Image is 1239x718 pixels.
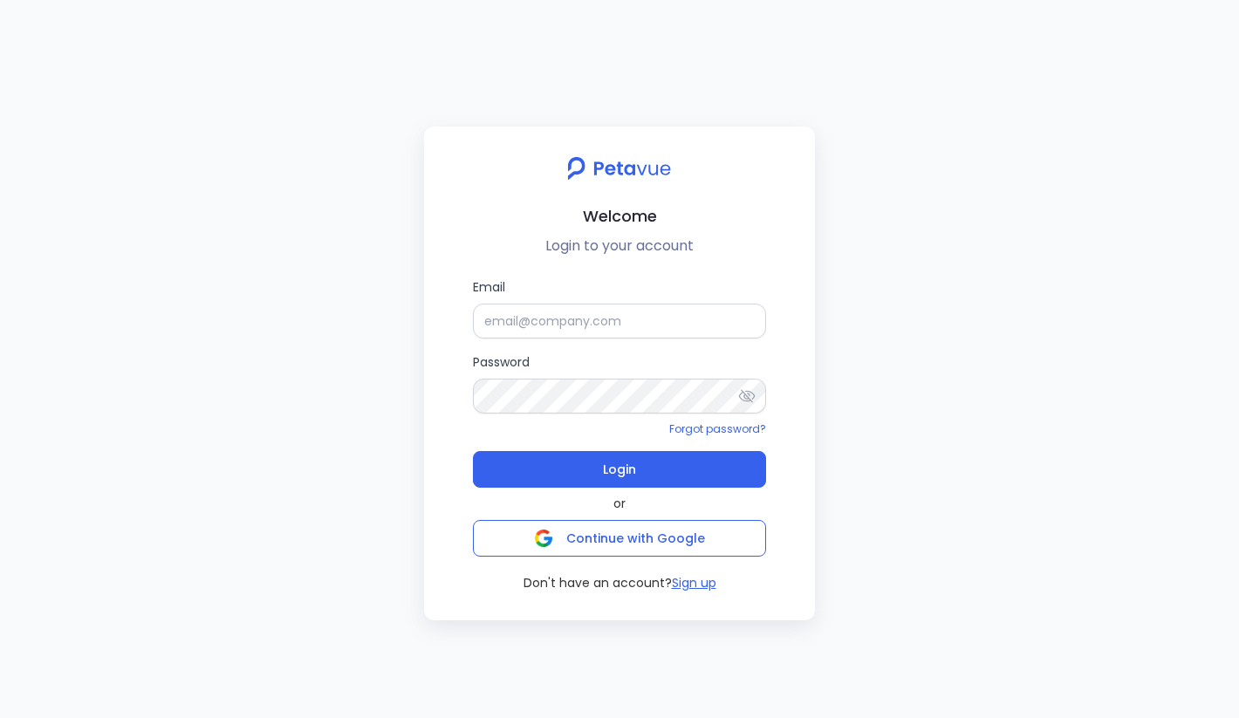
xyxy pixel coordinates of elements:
[473,520,766,557] button: Continue with Google
[603,457,636,482] span: Login
[613,495,626,513] span: or
[438,236,801,256] p: Login to your account
[473,352,766,414] label: Password
[524,574,672,592] span: Don't have an account?
[556,147,682,189] img: petavue logo
[473,451,766,488] button: Login
[438,203,801,229] h2: Welcome
[473,379,766,414] input: Password
[473,304,766,338] input: Email
[566,530,705,547] span: Continue with Google
[672,574,716,592] button: Sign up
[669,421,766,436] a: Forgot password?
[473,277,766,338] label: Email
